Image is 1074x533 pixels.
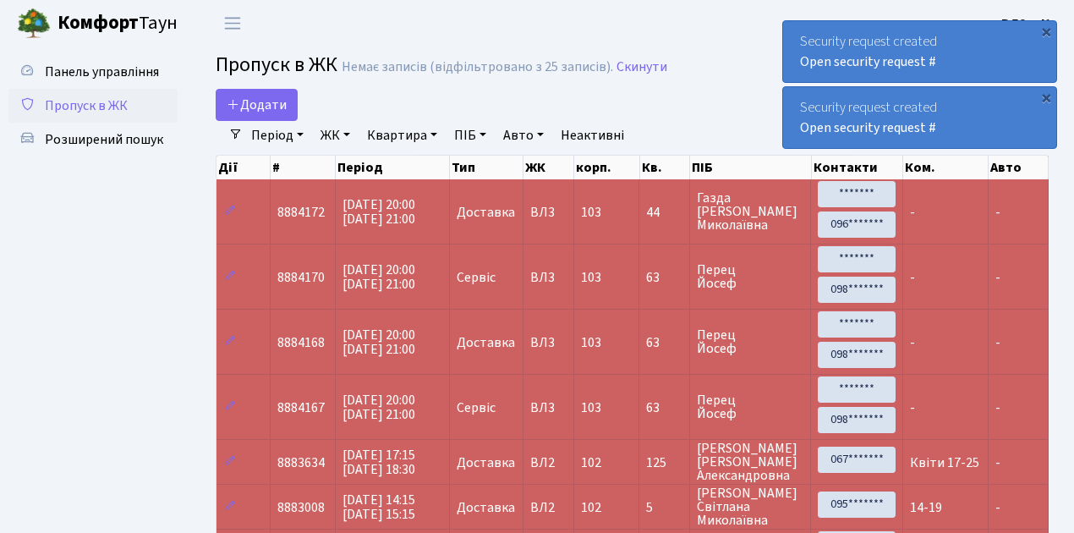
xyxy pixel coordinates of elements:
span: 8884170 [277,268,325,287]
span: - [995,498,1000,517]
span: - [995,398,1000,417]
span: 63 [646,271,682,284]
a: ВЛ2 -. К. [1001,14,1054,34]
a: Додати [216,89,298,121]
span: ВЛ2 [530,456,567,470]
div: Немає записів (відфільтровано з 25 записів). [342,59,613,75]
a: ПІБ [447,121,493,150]
span: 63 [646,336,682,349]
button: Переключити навігацію [211,9,254,37]
div: × [1038,89,1055,106]
span: Перец Йосеф [697,393,804,420]
span: Доставка [457,456,515,470]
b: Комфорт [58,9,139,36]
span: 103 [581,203,601,222]
span: - [995,333,1000,352]
th: ЖК [523,156,574,179]
span: - [910,268,915,287]
span: 8884172 [277,203,325,222]
th: Контакти [812,156,904,179]
th: Дії [216,156,271,179]
a: ЖК [314,121,357,150]
span: Сервіс [457,271,496,284]
span: 63 [646,401,682,415]
span: 8883634 [277,453,325,472]
b: ВЛ2 -. К. [1001,14,1054,33]
span: - [995,268,1000,287]
span: [PERSON_NAME] Світлана Миколаївна [697,486,804,527]
a: Неактивні [554,121,631,150]
span: Додати [227,96,287,114]
span: 103 [581,333,601,352]
span: 5 [646,501,682,514]
th: Авто [989,156,1049,179]
span: - [995,203,1000,222]
th: Період [336,156,450,179]
span: 8884168 [277,333,325,352]
th: Кв. [640,156,690,179]
a: Open security request # [800,118,936,137]
span: Квіти 17-25 [910,453,979,472]
span: ВЛ3 [530,401,567,415]
div: Security request created [783,87,1056,148]
span: Газда [PERSON_NAME] Миколаївна [697,191,804,232]
span: Пропуск в ЖК [45,96,128,115]
div: Security request created [783,21,1056,82]
span: 14-19 [910,498,942,517]
a: Розширений пошук [8,123,178,157]
img: logo.png [17,7,51,41]
span: Розширений пошук [45,130,163,149]
span: [DATE] 14:15 [DATE] 15:15 [342,491,415,524]
span: [DATE] 20:00 [DATE] 21:00 [342,195,415,228]
span: 8883008 [277,498,325,517]
span: [PERSON_NAME] [PERSON_NAME] Александровна [697,442,804,482]
span: Сервіс [457,401,496,415]
span: 102 [581,453,601,472]
th: # [271,156,336,179]
span: [DATE] 17:15 [DATE] 18:30 [342,446,415,479]
span: 125 [646,456,682,470]
span: - [910,333,915,352]
a: Пропуск в ЖК [8,89,178,123]
span: 8884167 [277,398,325,417]
th: корп. [574,156,640,179]
span: ВЛ2 [530,501,567,514]
th: Тип [450,156,523,179]
div: × [1038,23,1055,40]
a: Панель управління [8,55,178,89]
span: 103 [581,268,601,287]
span: Перец Йосеф [697,328,804,355]
th: Ком. [903,156,989,179]
a: Скинути [616,59,667,75]
span: 44 [646,206,682,219]
a: Період [244,121,310,150]
span: Доставка [457,336,515,349]
span: [DATE] 20:00 [DATE] 21:00 [342,326,415,359]
span: - [910,203,915,222]
span: ВЛ3 [530,206,567,219]
span: Доставка [457,206,515,219]
a: Open security request # [800,52,936,71]
th: ПІБ [690,156,812,179]
span: ВЛ3 [530,336,567,349]
span: - [995,453,1000,472]
span: Пропуск в ЖК [216,50,337,80]
span: ВЛ3 [530,271,567,284]
span: - [910,398,915,417]
a: Квартира [360,121,444,150]
span: Таун [58,9,178,38]
span: Перец Йосеф [697,263,804,290]
span: 103 [581,398,601,417]
a: Авто [496,121,551,150]
span: 102 [581,498,601,517]
span: Панель управління [45,63,159,81]
span: [DATE] 20:00 [DATE] 21:00 [342,391,415,424]
span: [DATE] 20:00 [DATE] 21:00 [342,261,415,294]
span: Доставка [457,501,515,514]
